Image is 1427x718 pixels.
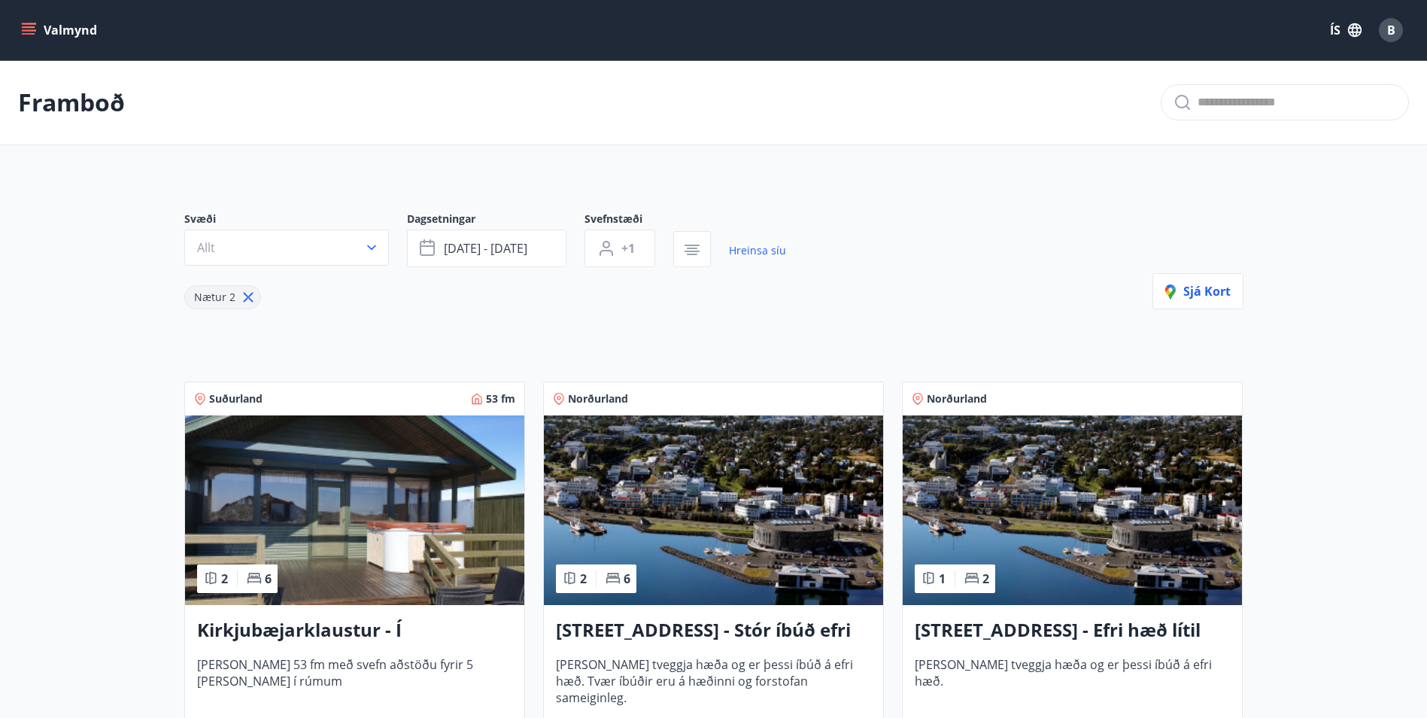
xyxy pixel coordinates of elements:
[184,285,261,309] div: Nætur 2
[903,415,1242,605] img: Paella dish
[209,391,263,406] span: Suðurland
[197,617,512,644] h3: Kirkjubæjarklaustur - Í [PERSON_NAME] Hæðargarðs
[927,391,987,406] span: Norðurland
[18,17,103,44] button: menu
[184,230,389,266] button: Allt
[1152,273,1243,309] button: Sjá kort
[729,234,786,267] a: Hreinsa síu
[444,240,527,257] span: [DATE] - [DATE]
[185,415,524,605] img: Paella dish
[407,211,584,230] span: Dagsetningar
[407,230,566,267] button: [DATE] - [DATE]
[939,570,946,587] span: 1
[915,656,1230,706] span: [PERSON_NAME] tveggja hæða og er þessi íbúð á efri hæð.
[197,656,512,706] span: [PERSON_NAME] 53 fm með svefn aðstöðu fyrir 5 [PERSON_NAME] í rúmum
[584,230,655,267] button: +1
[1322,17,1370,44] button: ÍS
[982,570,989,587] span: 2
[621,240,635,257] span: +1
[18,86,125,119] p: Framboð
[1387,22,1395,38] span: B
[580,570,587,587] span: 2
[556,656,871,706] span: [PERSON_NAME] tveggja hæða og er þessi íbúð á efri hæð. Tvær íbúðir eru á hæðinni og forstofan sa...
[194,290,235,304] span: Nætur 2
[568,391,628,406] span: Norðurland
[1165,283,1231,300] span: Sjá kort
[556,617,871,644] h3: [STREET_ADDRESS] - Stór íbúð efri hæð íbúð 1
[265,570,272,587] span: 6
[584,211,673,230] span: Svefnstæði
[184,211,407,230] span: Svæði
[486,391,515,406] span: 53 fm
[221,570,228,587] span: 2
[624,570,630,587] span: 6
[1373,12,1409,48] button: B
[915,617,1230,644] h3: [STREET_ADDRESS] - Efri hæð lítil íbúð 2
[197,239,215,256] span: Allt
[544,415,883,605] img: Paella dish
